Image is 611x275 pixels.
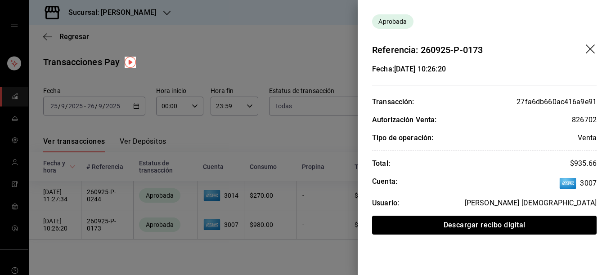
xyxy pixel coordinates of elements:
[372,43,483,57] div: Referencia: 260925-P-0173
[372,158,390,169] div: Total:
[125,57,136,68] img: Tooltip marker
[372,115,437,125] div: Autorización Venta:
[586,44,597,55] button: drag
[570,159,597,168] span: $ 935.66
[559,176,597,191] span: 3007
[372,216,597,235] button: Descargar recibo digital
[517,97,597,107] div: 27fa6db660ac416a9e91
[372,64,446,75] div: Fecha: [DATE] 10:26:20
[372,97,414,107] div: Transacción:
[572,115,597,125] div: 826702
[578,133,597,143] div: Venta
[465,198,597,208] div: [PERSON_NAME] [DEMOGRAPHIC_DATA]
[372,176,397,191] div: Cuenta:
[372,14,413,29] div: Transacciones cobradas de manera exitosa.
[375,17,410,27] span: Aprobada
[372,198,399,208] div: Usuario:
[372,133,433,143] div: Tipo de operación:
